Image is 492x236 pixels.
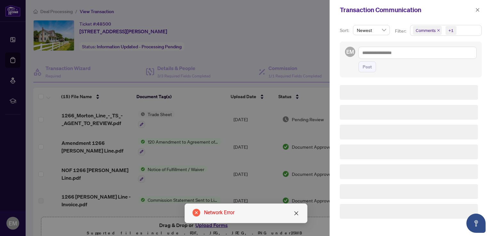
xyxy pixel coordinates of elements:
[475,8,480,12] span: close
[294,211,299,216] span: close
[340,27,350,34] p: Sort:
[204,209,299,216] div: Network Error
[346,48,354,56] span: EM
[358,61,376,72] button: Post
[395,28,407,35] p: Filter:
[448,27,454,34] div: +1
[340,5,473,15] div: Transaction Communication
[413,26,442,35] span: Comments
[437,29,440,32] span: close
[193,209,200,216] span: close-circle
[466,214,486,233] button: Open asap
[357,25,386,35] span: Newest
[416,27,436,34] span: Comments
[293,210,300,217] a: Close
